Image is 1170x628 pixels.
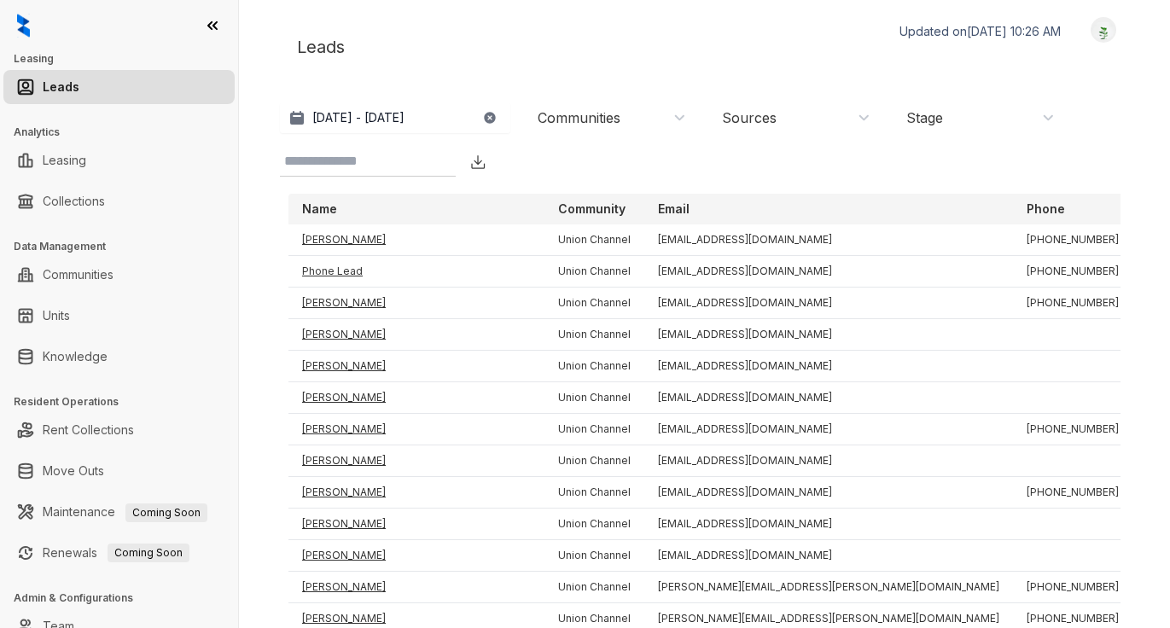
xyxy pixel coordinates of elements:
[899,23,1061,40] p: Updated on [DATE] 10:26 AM
[288,445,544,477] td: [PERSON_NAME]
[14,51,238,67] h3: Leasing
[644,414,1013,445] td: [EMAIL_ADDRESS][DOMAIN_NAME]
[544,351,644,382] td: Union Channel
[644,319,1013,351] td: [EMAIL_ADDRESS][DOMAIN_NAME]
[644,509,1013,540] td: [EMAIL_ADDRESS][DOMAIN_NAME]
[43,258,114,292] a: Communities
[43,184,105,218] a: Collections
[3,70,235,104] li: Leads
[43,70,79,104] a: Leads
[288,540,544,572] td: [PERSON_NAME]
[906,108,943,127] div: Stage
[1013,224,1132,256] td: [PHONE_NUMBER]
[469,154,486,171] img: Download
[644,256,1013,288] td: [EMAIL_ADDRESS][DOMAIN_NAME]
[558,201,626,218] p: Community
[3,184,235,218] li: Collections
[644,382,1013,414] td: [EMAIL_ADDRESS][DOMAIN_NAME]
[1013,572,1132,603] td: [PHONE_NUMBER]
[108,544,189,562] span: Coming Soon
[1013,477,1132,509] td: [PHONE_NUMBER]
[544,540,644,572] td: Union Channel
[722,108,777,127] div: Sources
[644,351,1013,382] td: [EMAIL_ADDRESS][DOMAIN_NAME]
[43,536,189,570] a: RenewalsComing Soon
[544,288,644,319] td: Union Channel
[43,340,108,374] a: Knowledge
[3,258,235,292] li: Communities
[658,201,690,218] p: Email
[302,201,337,218] p: Name
[544,319,644,351] td: Union Channel
[437,154,451,169] img: SearchIcon
[288,288,544,319] td: [PERSON_NAME]
[1013,414,1132,445] td: [PHONE_NUMBER]
[280,17,1129,77] div: Leads
[544,572,644,603] td: Union Channel
[43,143,86,177] a: Leasing
[125,503,207,522] span: Coming Soon
[644,540,1013,572] td: [EMAIL_ADDRESS][DOMAIN_NAME]
[280,102,510,133] button: [DATE] - [DATE]
[17,14,30,38] img: logo
[288,256,544,288] td: Phone Lead
[288,477,544,509] td: [PERSON_NAME]
[544,382,644,414] td: Union Channel
[3,299,235,333] li: Units
[1027,201,1065,218] p: Phone
[43,454,104,488] a: Move Outs
[14,125,238,140] h3: Analytics
[1013,288,1132,319] td: [PHONE_NUMBER]
[544,256,644,288] td: Union Channel
[3,454,235,488] li: Move Outs
[288,509,544,540] td: [PERSON_NAME]
[3,495,235,529] li: Maintenance
[43,299,70,333] a: Units
[544,477,644,509] td: Union Channel
[288,414,544,445] td: [PERSON_NAME]
[3,536,235,570] li: Renewals
[544,224,644,256] td: Union Channel
[14,239,238,254] h3: Data Management
[644,288,1013,319] td: [EMAIL_ADDRESS][DOMAIN_NAME]
[288,351,544,382] td: [PERSON_NAME]
[644,477,1013,509] td: [EMAIL_ADDRESS][DOMAIN_NAME]
[14,590,238,606] h3: Admin & Configurations
[1013,256,1132,288] td: [PHONE_NUMBER]
[3,143,235,177] li: Leasing
[3,340,235,374] li: Knowledge
[14,394,238,410] h3: Resident Operations
[288,319,544,351] td: [PERSON_NAME]
[538,108,620,127] div: Communities
[644,224,1013,256] td: [EMAIL_ADDRESS][DOMAIN_NAME]
[312,109,405,126] p: [DATE] - [DATE]
[644,445,1013,477] td: [EMAIL_ADDRESS][DOMAIN_NAME]
[43,413,134,447] a: Rent Collections
[288,382,544,414] td: [PERSON_NAME]
[544,509,644,540] td: Union Channel
[544,445,644,477] td: Union Channel
[288,224,544,256] td: [PERSON_NAME]
[544,414,644,445] td: Union Channel
[1091,21,1115,39] img: UserAvatar
[644,572,1013,603] td: [PERSON_NAME][EMAIL_ADDRESS][PERSON_NAME][DOMAIN_NAME]
[3,413,235,447] li: Rent Collections
[288,572,544,603] td: [PERSON_NAME]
